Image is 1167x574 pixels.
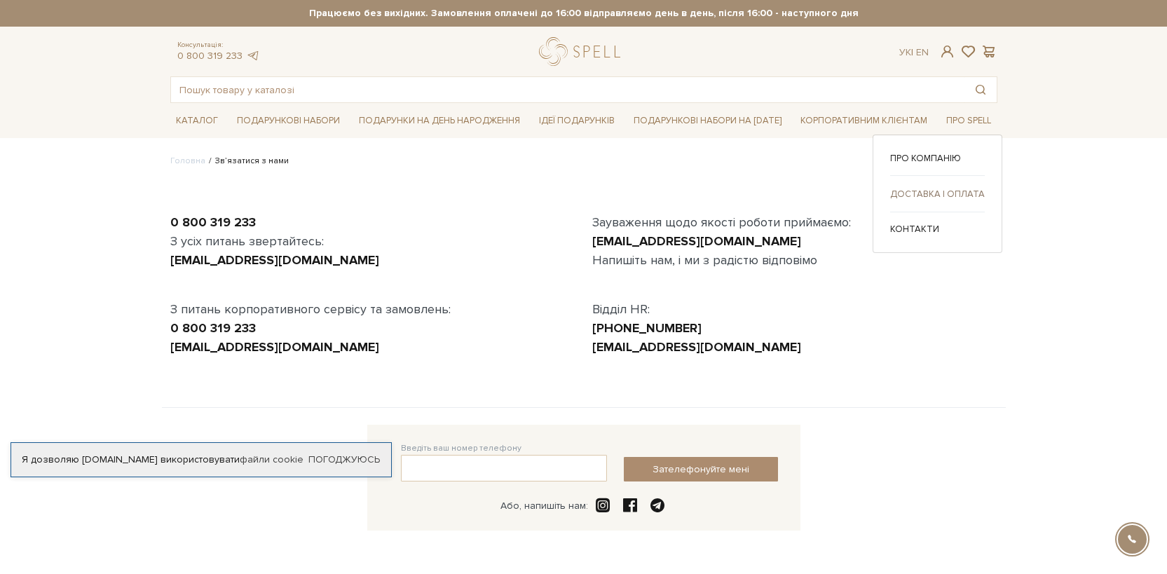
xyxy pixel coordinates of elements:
li: Зв’язатися з нами [205,155,289,168]
button: Зателефонуйте мені [624,457,778,481]
input: Пошук товару у каталозі [171,77,964,102]
a: logo [539,37,627,66]
a: Подарункові набори [231,110,346,132]
a: telegram [246,50,260,62]
strong: Працюємо без вихідних. Замовлення оплачені до 16:00 відправляємо день в день, після 16:00 - насту... [170,7,997,20]
div: Або, напишіть нам: [500,500,588,512]
div: Каталог [873,135,1002,253]
span: | [911,46,913,58]
a: Контакти [890,223,985,235]
a: [EMAIL_ADDRESS][DOMAIN_NAME] [170,252,379,268]
a: Подарунки на День народження [353,110,526,132]
a: Подарункові набори на [DATE] [628,109,787,132]
a: Каталог [170,110,224,132]
a: En [916,46,929,58]
a: Головна [170,156,205,166]
div: З усіх питань звертайтесь: З питань корпоративного сервісу та замовлень: [162,213,584,357]
a: Про компанію [890,152,985,165]
a: 0 800 319 233 [170,320,256,336]
a: [EMAIL_ADDRESS][DOMAIN_NAME] [170,339,379,355]
a: 0 800 319 233 [177,50,243,62]
a: Про Spell [941,110,997,132]
a: 0 800 319 233 [170,214,256,230]
a: Доставка і оплата [890,188,985,200]
div: Я дозволяю [DOMAIN_NAME] використовувати [11,453,391,466]
span: Консультація: [177,41,260,50]
button: Пошук товару у каталозі [964,77,997,102]
a: файли cookie [240,453,303,465]
a: Ідеї подарунків [533,110,620,132]
a: Погоджуюсь [308,453,380,466]
div: Зауваження щодо якості роботи приймаємо: Напишіть нам, і ми з радістю відповімо Відділ HR: [584,213,1006,357]
div: Ук [899,46,929,59]
a: [PHONE_NUMBER] [592,320,702,336]
a: [EMAIL_ADDRESS][DOMAIN_NAME] [592,233,801,249]
a: [EMAIL_ADDRESS][DOMAIN_NAME] [592,339,801,355]
a: Корпоративним клієнтам [795,109,933,132]
label: Введіть ваш номер телефону [401,442,521,455]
